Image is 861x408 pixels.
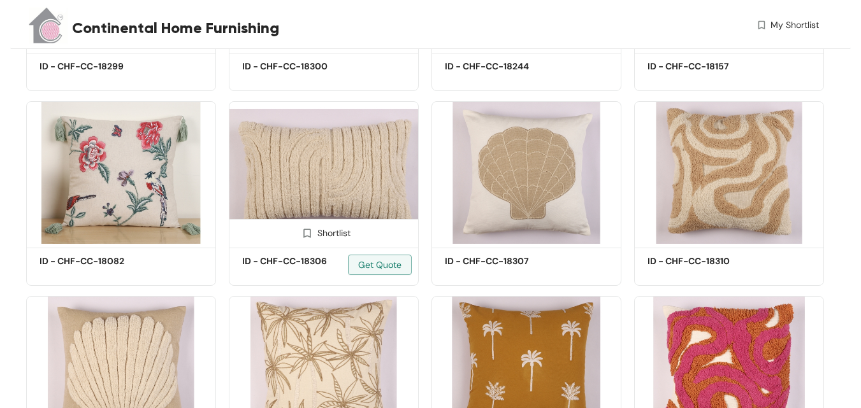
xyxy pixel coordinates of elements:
span: Continental Home Furnishing [72,17,279,39]
h5: ID - CHF-CC-18300 [242,60,351,73]
span: Get Quote [358,258,402,272]
h5: ID - CHF-CC-18082 [40,255,148,268]
img: 3f381d10-ac33-47b2-b647-7d37fd2ae66d [431,101,621,244]
img: Buyer Portal [26,5,68,46]
div: Shortlist [297,226,351,238]
span: My Shortlist [771,18,819,32]
img: 9588078b-83e3-448b-af22-785203ccd629 [229,101,419,244]
img: 8d0dbf96-882f-4773-a937-208f1338c88f [634,101,824,244]
h5: ID - CHF-CC-18310 [648,255,756,268]
img: 4db1ca73-0ade-4dc1-9048-3f58110f3397 [26,101,216,244]
img: Shortlist [301,227,313,239]
h5: ID - CHF-CC-18157 [648,60,756,73]
h5: ID - CHF-CC-18244 [445,60,553,73]
button: Get Quote [348,255,412,275]
img: wishlist [756,18,767,32]
h5: ID - CHF-CC-18307 [445,255,553,268]
h5: ID - CHF-CC-18306 [242,255,351,268]
h5: ID - CHF-CC-18299 [40,60,148,73]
